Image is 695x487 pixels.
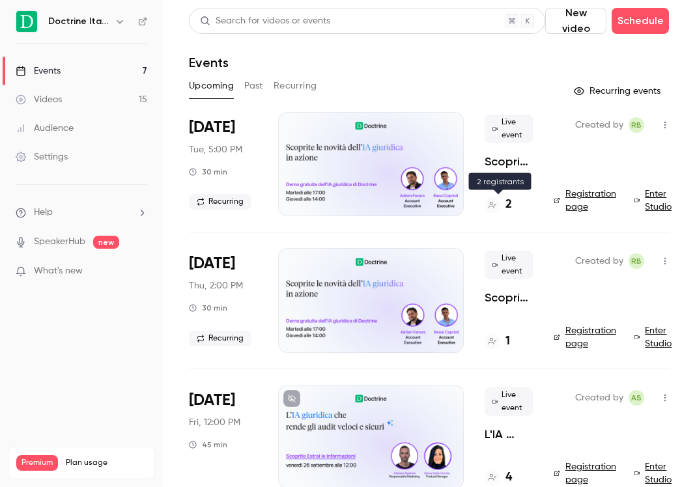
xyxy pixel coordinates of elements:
[16,93,62,106] div: Videos
[34,235,85,249] a: SpeakerHub
[66,458,147,468] span: Plan usage
[631,390,642,406] span: AS
[629,117,644,133] span: Romain Ballereau
[568,81,669,102] button: Recurring events
[485,290,533,305] a: Scoprite le novità dell'IA giuridica in azione
[189,167,227,177] div: 30 min
[485,154,533,169] a: Scoprite le novità dell'IA giuridica in azione
[189,117,235,138] span: [DATE]
[16,64,61,77] div: Events
[485,196,512,214] a: 2
[629,390,644,406] span: Adriano Spatola
[634,188,675,214] a: Enter Studio
[634,460,675,486] a: Enter Studio
[631,117,642,133] span: RB
[189,55,229,70] h1: Events
[189,303,227,313] div: 30 min
[189,331,251,346] span: Recurring
[93,236,119,249] span: new
[575,253,623,269] span: Created by
[189,439,227,450] div: 45 min
[274,76,317,96] button: Recurring
[132,266,147,277] iframe: Noticeable Trigger
[200,14,330,28] div: Search for videos or events
[554,188,619,214] a: Registration page
[244,76,263,96] button: Past
[575,390,623,406] span: Created by
[16,455,58,471] span: Premium
[631,253,642,269] span: RB
[189,194,251,210] span: Recurring
[16,206,147,219] li: help-dropdown-opener
[554,324,619,350] a: Registration page
[505,333,510,350] h4: 1
[634,324,675,350] a: Enter Studio
[485,115,533,143] span: Live event
[505,469,512,486] h4: 4
[545,8,606,34] button: New video
[505,196,512,214] h4: 2
[189,143,242,156] span: Tue, 5:00 PM
[612,8,669,34] button: Schedule
[189,253,235,274] span: [DATE]
[34,206,53,219] span: Help
[16,11,37,32] img: Doctrine Italia
[189,248,257,352] div: Sep 25 Thu, 2:00 PM (Europe/Paris)
[16,122,74,135] div: Audience
[485,426,533,442] a: L'IA giuridica che rende gli audit veloci e sicuri
[16,150,68,163] div: Settings
[189,416,240,429] span: Fri, 12:00 PM
[485,251,533,279] span: Live event
[189,279,243,292] span: Thu, 2:00 PM
[189,112,257,216] div: Sep 23 Tue, 5:00 PM (Europe/Paris)
[48,15,109,28] h6: Doctrine Italia
[189,390,235,411] span: [DATE]
[554,460,619,486] a: Registration page
[34,264,83,278] span: What's new
[189,76,234,96] button: Upcoming
[629,253,644,269] span: Romain Ballereau
[485,387,533,416] span: Live event
[485,469,512,486] a: 4
[575,117,623,133] span: Created by
[485,333,510,350] a: 1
